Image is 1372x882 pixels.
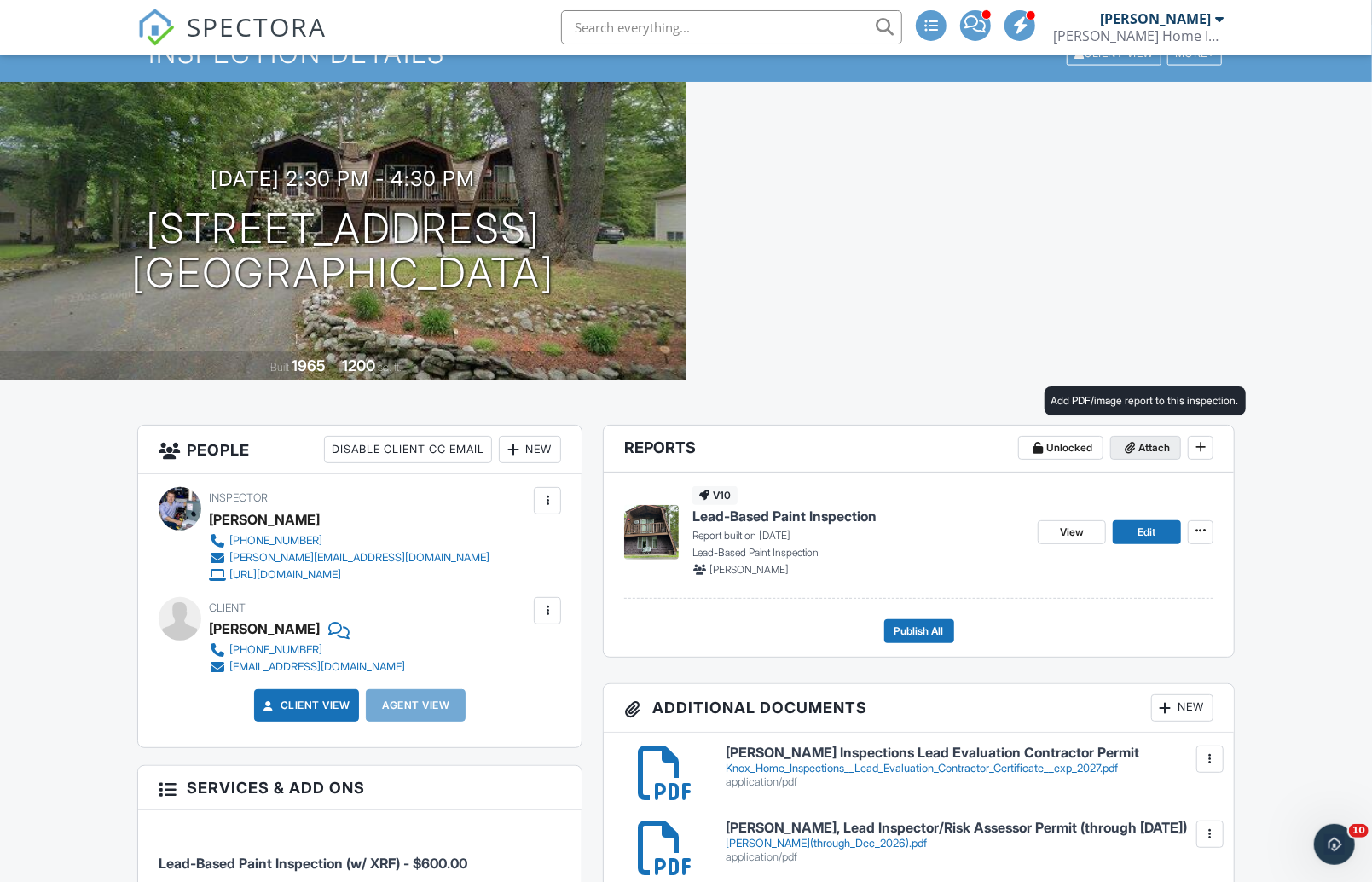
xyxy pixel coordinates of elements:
[292,357,326,374] div: 1965
[726,762,1213,775] div: Knox_Home_Inspections__Lead_Evaluation_Contractor_Certificate__exp_2027.pdf
[1053,27,1224,44] div: Knox Home Inspections
[211,167,475,190] h3: [DATE] 2:30 pm - 4:30 pm
[209,491,268,504] span: Inspector
[260,697,350,714] a: Client View
[726,775,1213,789] div: application/pdf
[229,551,489,565] div: [PERSON_NAME][EMAIL_ADDRESS][DOMAIN_NAME]
[137,9,175,46] img: The Best Home Inspection Software - Spectora
[229,643,322,657] div: [PHONE_NUMBER]
[324,436,492,463] div: Disable Client CC Email
[209,549,489,566] a: [PERSON_NAME][EMAIL_ADDRESS][DOMAIN_NAME]
[1349,824,1369,838] span: 10
[138,426,582,474] h3: People
[229,568,341,582] div: [URL][DOMAIN_NAME]
[138,766,582,810] h3: Services & Add ons
[378,361,402,374] span: sq. ft.
[1314,824,1355,865] iframe: Intercom live chat
[1100,10,1211,27] div: [PERSON_NAME]
[148,38,1224,68] h1: Inspection Details
[187,9,327,44] span: SPECTORA
[209,616,320,641] div: [PERSON_NAME]
[209,659,405,676] a: [EMAIL_ADDRESS][DOMAIN_NAME]
[1167,42,1223,65] div: More
[209,601,246,614] span: Client
[209,566,489,583] a: [URL][DOMAIN_NAME]
[131,206,554,297] h1: [STREET_ADDRESS] [GEOGRAPHIC_DATA]
[1151,694,1213,722] div: New
[726,746,1213,761] h6: [PERSON_NAME] Inspections Lead Evaluation Contractor Permit
[726,821,1213,864] a: [PERSON_NAME], Lead Inspector/Risk Assessor Permit (through [DATE]) [PERSON_NAME](through_Dec_202...
[229,660,405,674] div: [EMAIL_ADDRESS][DOMAIN_NAME]
[561,10,902,44] input: Search everything...
[342,357,375,374] div: 1200
[209,507,320,532] div: [PERSON_NAME]
[726,746,1213,789] a: [PERSON_NAME] Inspections Lead Evaluation Contractor Permit Knox_Home_Inspections__Lead_Evaluatio...
[726,821,1213,836] h6: [PERSON_NAME], Lead Inspector/Risk Assessor Permit (through [DATE])
[159,855,467,872] span: Lead-Based Paint Inspection (w/ XRF) - $600.00
[499,436,561,463] div: New
[726,850,1213,864] div: application/pdf
[1067,42,1161,65] div: Client View
[137,23,327,59] a: SPECTORA
[604,684,1234,733] h3: Additional Documents
[726,837,1213,850] div: [PERSON_NAME](through_Dec_2026).pdf
[229,534,322,548] div: [PHONE_NUMBER]
[1065,46,1166,59] a: Client View
[209,532,489,549] a: [PHONE_NUMBER]
[209,641,405,659] a: [PHONE_NUMBER]
[270,361,289,374] span: Built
